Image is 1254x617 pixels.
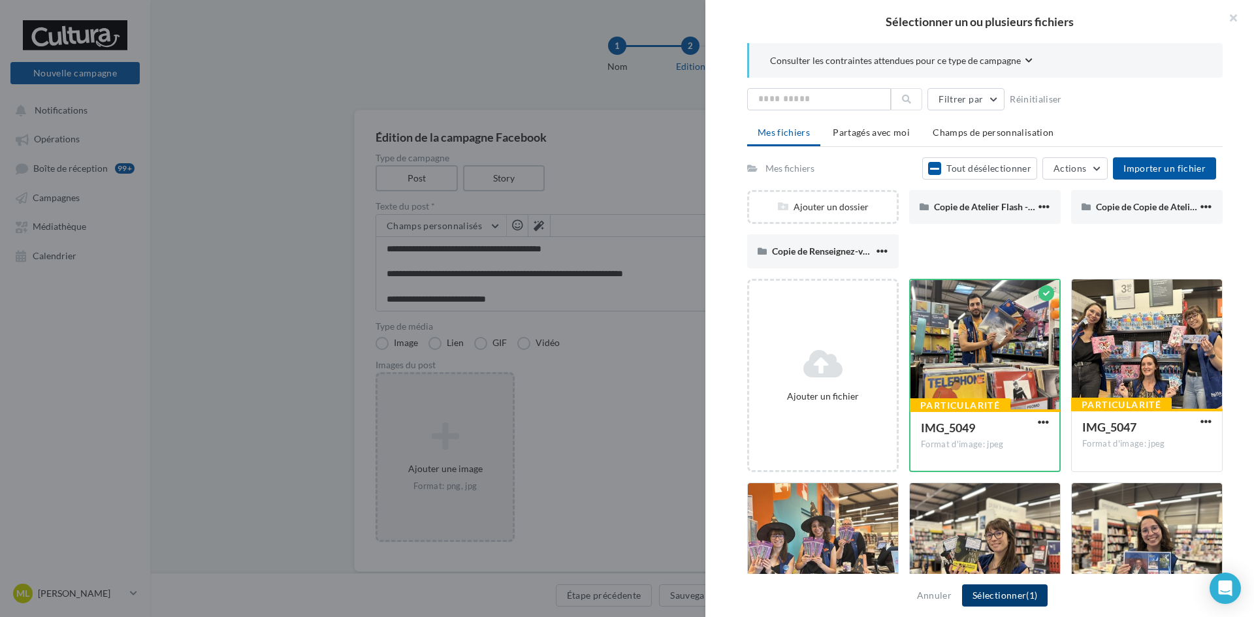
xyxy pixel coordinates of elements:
[726,16,1233,27] h2: Sélectionner un ou plusieurs fichiers
[962,584,1048,607] button: Sélectionner(1)
[910,398,1010,413] div: Particularité
[921,420,975,435] span: IMG_5049
[758,127,810,138] span: Mes fichiers
[770,54,1021,67] span: Consulter les contraintes attendues pour ce type de campagne
[749,200,897,214] div: Ajouter un dossier
[754,390,892,403] div: Ajouter un fichier
[765,162,814,175] div: Mes fichiers
[770,54,1033,70] button: Consulter les contraintes attendues pour ce type de campagne
[1042,157,1108,180] button: Actions
[1082,438,1212,450] div: Format d'image: jpeg
[1082,420,1136,434] span: IMG_5047
[1071,398,1172,412] div: Particularité
[934,201,1058,212] span: Copie de Atelier Flash - 30 min
[1123,163,1206,174] span: Importer un fichier
[921,439,1049,451] div: Format d'image: jpeg
[912,588,957,603] button: Annuler
[1026,590,1037,601] span: (1)
[933,127,1053,138] span: Champs de personnalisation
[1005,91,1067,107] button: Réinitialiser
[1113,157,1216,180] button: Importer un fichier
[1053,163,1086,174] span: Actions
[927,88,1005,110] button: Filtrer par
[1210,573,1241,604] div: Open Intercom Messenger
[833,127,910,138] span: Partagés avec moi
[772,245,982,257] span: Copie de Renseignez-vous auprès de nos conseillers.
[922,157,1037,180] button: Tout désélectionner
